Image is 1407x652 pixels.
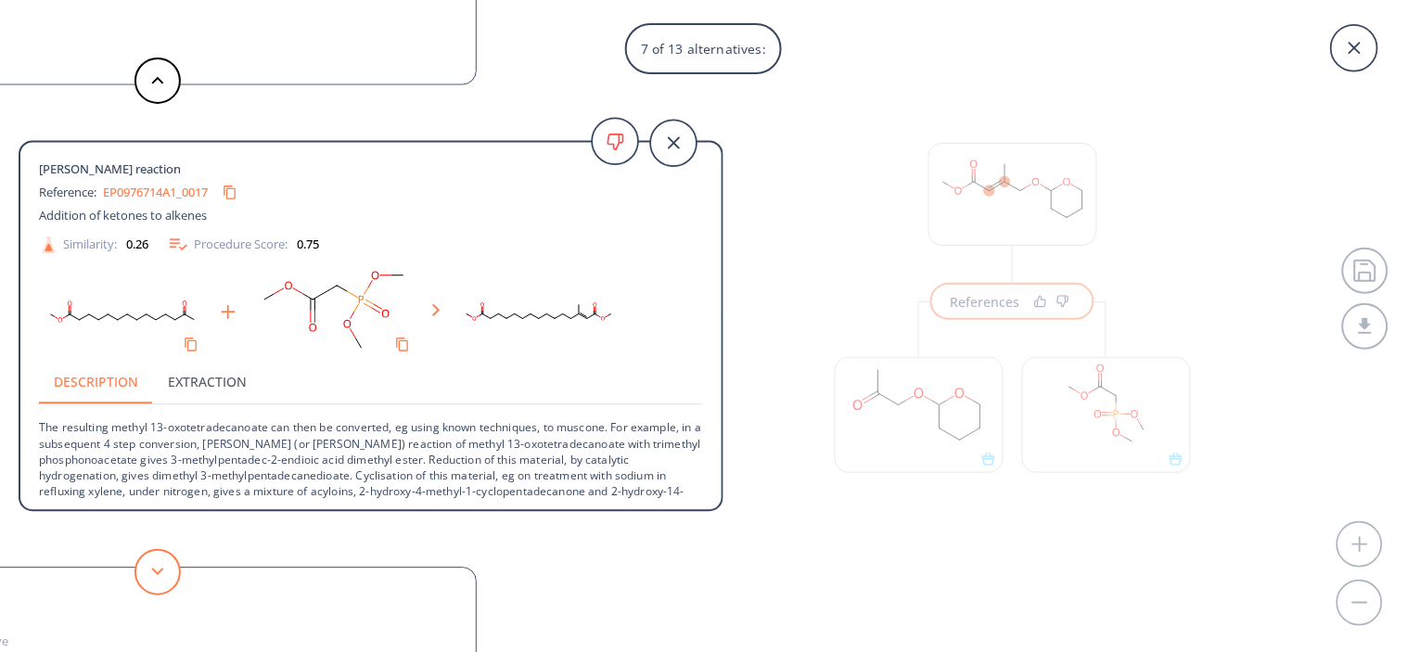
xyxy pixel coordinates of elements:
[455,265,622,360] svg: COC(=O)C=C(C)CCCCCCCCCCCC(=O)OC
[39,184,103,200] span: Reference:
[176,330,206,360] button: Copy to clipboard
[39,405,703,563] p: The resulting methyl 13-oxotetradecanoate can then be converted, eg using known techniques, to mu...
[39,161,187,178] span: [PERSON_NAME] reaction
[167,234,319,256] div: Procedure Score:
[297,238,319,250] div: 0.75
[250,265,417,360] svg: COC(=O)CP(=O)(OC)OC
[39,360,153,404] button: Description
[153,360,262,404] button: Extraction
[215,178,245,208] button: Copy to clipboard
[39,235,148,254] div: Similarity:
[39,360,703,404] div: procedure tabs
[103,186,208,198] a: EP0976714A1_0017
[388,330,417,360] button: Copy to clipboard
[126,238,148,250] div: 0.26
[39,265,206,360] svg: COC(=O)CCCCCCCCCCCC(C)=O
[39,208,207,224] span: Addition of ketones to alkenes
